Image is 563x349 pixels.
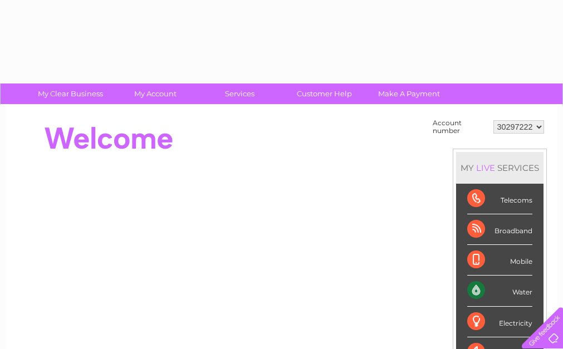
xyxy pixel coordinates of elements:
[194,83,286,104] a: Services
[25,83,116,104] a: My Clear Business
[467,214,532,245] div: Broadband
[278,83,370,104] a: Customer Help
[467,245,532,276] div: Mobile
[467,184,532,214] div: Telecoms
[456,152,544,184] div: MY SERVICES
[109,83,201,104] a: My Account
[467,307,532,337] div: Electricity
[430,116,491,137] td: Account number
[474,163,497,173] div: LIVE
[363,83,455,104] a: Make A Payment
[467,276,532,306] div: Water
